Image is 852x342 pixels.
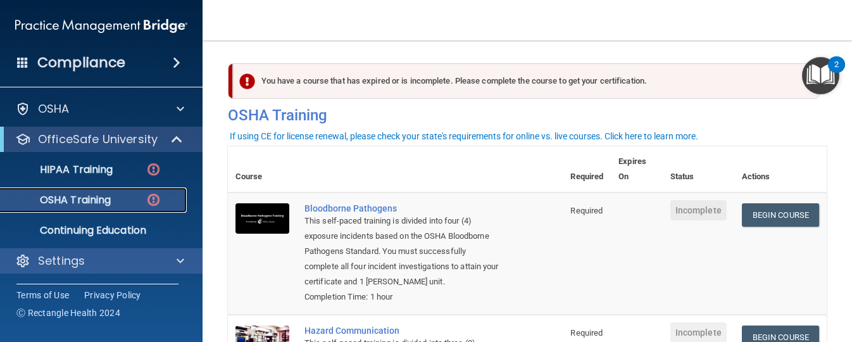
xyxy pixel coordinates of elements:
[228,106,827,124] h4: OSHA Training
[228,130,700,142] button: If using CE for license renewal, please check your state's requirements for online vs. live cours...
[146,161,161,177] img: danger-circle.6113f641.png
[16,307,120,319] span: Ⓒ Rectangle Health 2024
[146,192,161,208] img: danger-circle.6113f641.png
[16,289,69,301] a: Terms of Use
[742,203,819,227] a: Begin Course
[38,253,85,269] p: Settings
[15,253,184,269] a: Settings
[570,328,603,338] span: Required
[84,289,141,301] a: Privacy Policy
[663,146,734,193] th: Status
[15,132,184,147] a: OfficeSafe University
[563,146,611,193] th: Required
[670,200,727,220] span: Incomplete
[304,289,499,305] div: Completion Time: 1 hour
[8,224,181,237] p: Continuing Education
[734,146,827,193] th: Actions
[228,146,297,193] th: Course
[8,163,113,176] p: HIPAA Training
[8,194,111,206] p: OSHA Training
[233,63,820,99] div: You have a course that has expired or is incomplete. Please complete the course to get your certi...
[38,101,70,117] p: OSHA
[15,101,184,117] a: OSHA
[37,54,125,72] h4: Compliance
[304,213,499,289] div: This self-paced training is divided into four (4) exposure incidents based on the OSHA Bloodborne...
[15,13,187,39] img: PMB logo
[304,203,499,213] a: Bloodborne Pathogens
[834,65,839,81] div: 2
[802,57,839,94] button: Open Resource Center, 2 new notifications
[230,132,698,141] div: If using CE for license renewal, please check your state's requirements for online vs. live cours...
[611,146,663,193] th: Expires On
[38,132,158,147] p: OfficeSafe University
[304,326,499,336] a: Hazard Communication
[570,206,603,215] span: Required
[239,73,255,89] img: exclamation-circle-solid-danger.72ef9ffc.png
